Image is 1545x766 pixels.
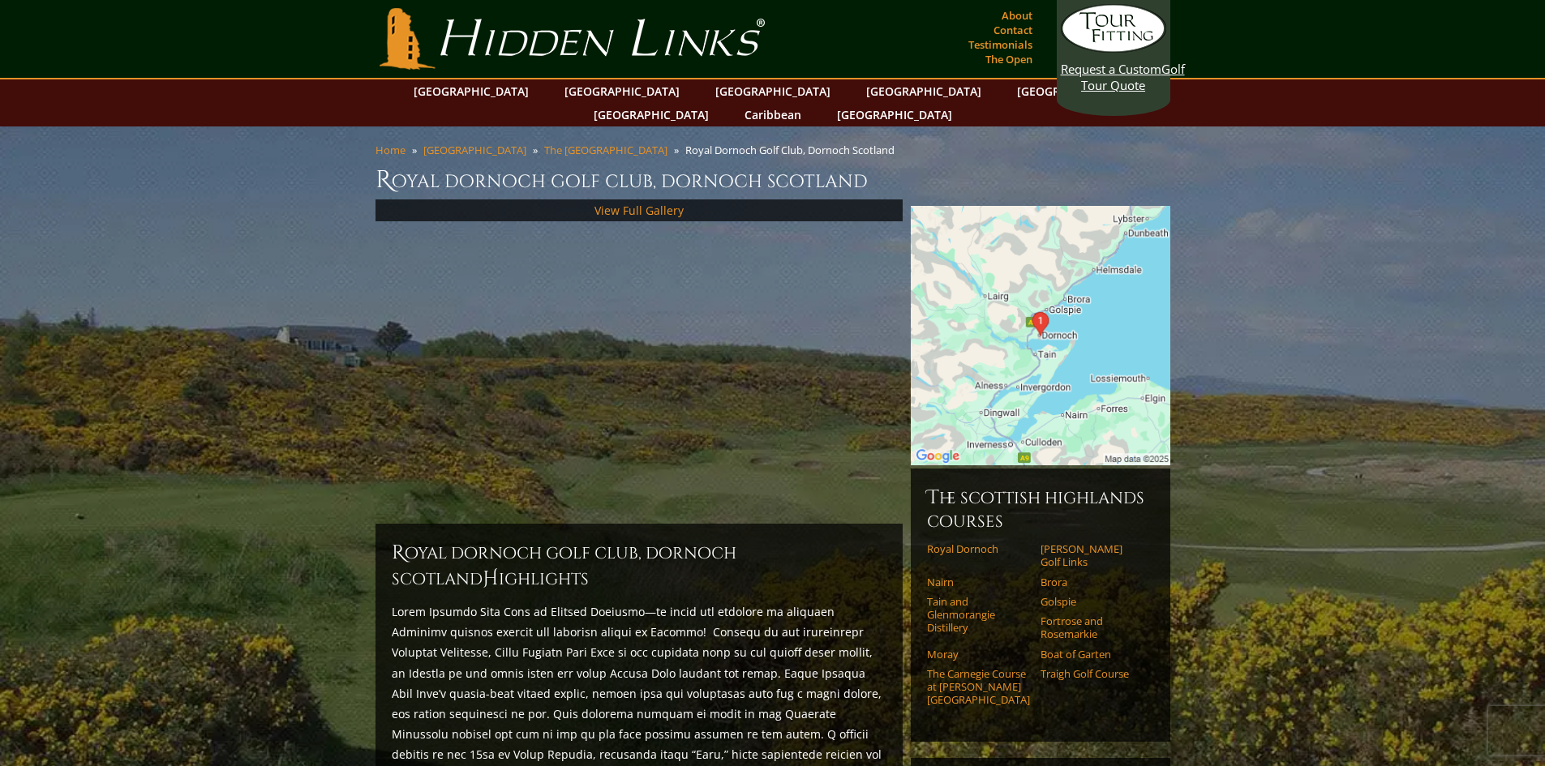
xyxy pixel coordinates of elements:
a: [GEOGRAPHIC_DATA] [707,79,839,103]
a: Contact [989,19,1036,41]
a: Golspie [1041,595,1144,608]
a: Tain and Glenmorangie Distillery [927,595,1030,635]
h1: Royal Dornoch Golf Club, Dornoch Scotland [376,164,1170,196]
a: Traigh Golf Course [1041,667,1144,680]
a: Caribbean [736,103,809,126]
a: Moray [927,648,1030,661]
a: Request a CustomGolf Tour Quote [1061,4,1166,93]
a: Brora [1041,576,1144,588]
a: The Carnegie Course at [PERSON_NAME][GEOGRAPHIC_DATA] [927,667,1030,707]
li: Royal Dornoch Golf Club, Dornoch Scotland [685,143,901,157]
a: Fortrose and Rosemarkie [1041,614,1144,641]
h6: The Scottish Highlands Courses [927,485,1154,533]
a: The [GEOGRAPHIC_DATA] [544,143,667,157]
a: [GEOGRAPHIC_DATA] [1009,79,1140,103]
h2: Royal Dornoch Golf Club, Dornoch Scotland ighlights [392,540,886,592]
a: View Full Gallery [594,203,684,218]
a: [GEOGRAPHIC_DATA] [586,103,717,126]
a: Testimonials [964,33,1036,56]
a: Home [376,143,406,157]
a: About [998,4,1036,27]
a: [GEOGRAPHIC_DATA] [423,143,526,157]
a: [GEOGRAPHIC_DATA] [829,103,960,126]
a: The Open [981,48,1036,71]
a: Nairn [927,576,1030,588]
span: H [483,566,499,592]
a: Royal Dornoch [927,542,1030,555]
span: Request a Custom [1061,61,1161,77]
a: [GEOGRAPHIC_DATA] [858,79,989,103]
img: Google Map of Royal Dornoch Golf Club, Golf Road, Dornoch, Scotland, United Kingdom [911,206,1170,465]
a: [GEOGRAPHIC_DATA] [556,79,688,103]
a: [GEOGRAPHIC_DATA] [406,79,537,103]
a: Boat of Garten [1041,648,1144,661]
a: [PERSON_NAME] Golf Links [1041,542,1144,569]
